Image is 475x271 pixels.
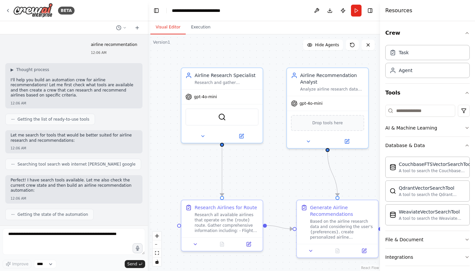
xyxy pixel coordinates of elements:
div: Database & Data [385,142,425,149]
img: SerperDevTool [218,113,226,121]
button: File & Document [385,231,470,248]
div: AI & Machine Learning [385,125,437,131]
div: A tool to search the Couchbase database for relevant information on internal documents. [399,168,472,174]
g: Edge from 4d39e24e-2c7c-4a46-a0cf-a2e8b53670f6 to 5d143e0e-bbb7-433a-b39c-88474e8304ed [219,147,225,196]
button: Open in side panel [328,137,365,145]
div: File & Document [385,236,424,243]
div: WeaviateVectorSearchTool [399,209,465,215]
div: 12:06 AM [91,50,138,55]
div: 12:06 AM [11,101,137,106]
div: QdrantVectorSearchTool [399,185,465,191]
div: Research Airlines for RouteResearch all available airlines that operate on the {route} route. Gat... [181,200,263,252]
button: toggle interactivity [153,257,161,266]
button: Hide Agents [303,40,343,50]
span: Send [127,261,137,267]
div: A tool to search the Weaviate database for relevant information on internal documents. [399,216,465,221]
button: Database & Data [385,137,470,154]
div: Airline Research SpecialistResearch and gather comprehensive information about airlines for {rout... [181,67,263,143]
img: Logo [13,3,53,18]
nav: breadcrumb [172,7,220,14]
div: Airline Recommendation Analyst [300,72,364,85]
button: Open in side panel [353,247,375,255]
button: zoom in [153,232,161,240]
div: Generate Airline Recommendations [310,204,374,217]
button: Tools [385,84,470,102]
div: React Flow controls [153,232,161,266]
div: Version 1 [153,40,170,45]
button: Execution [186,20,216,34]
div: Based on the airline research data and considering the user's {preferences}, create personalized ... [310,219,374,240]
g: Edge from 5448c7ef-c8e0-45d6-afdb-7d9c92f132af to 14dd18f6-23be-4f5d-8eff-b9898451439a [324,152,341,196]
p: airline recommentation [91,42,138,48]
div: Database & Data [385,154,470,231]
div: Integrations [385,254,413,260]
div: Research all available airlines that operate on the {route} route. Gather comprehensive informati... [195,212,259,233]
button: ▶Thought process [11,67,49,72]
button: zoom out [153,240,161,249]
span: Hide Agents [315,42,339,48]
button: No output available [324,247,352,255]
div: BETA [58,7,75,15]
div: Crew [385,42,470,83]
p: Let me search for tools that would be better suited for airline research and recommendations: [11,133,137,143]
div: 12:06 AM [11,146,137,151]
div: Airline Research Specialist [195,72,259,79]
button: Switch to previous chat [113,24,129,32]
div: Airline Recommendation AnalystAnalyze airline research data and create personalized recommendatio... [286,67,369,149]
button: Crew [385,24,470,42]
g: Edge from 5d143e0e-bbb7-433a-b39c-88474e8304ed to 14dd18f6-23be-4f5d-8eff-b9898451439a [267,222,293,232]
img: WeaviateVectorSearchTool [390,212,396,218]
button: Click to speak your automation idea [133,243,142,253]
span: Improve [12,261,28,267]
span: Searching tool search web internet [PERSON_NAME] google [17,162,136,167]
span: Thought process [16,67,49,72]
div: Generate Airline RecommendationsBased on the airline research data and considering the user's {pr... [296,200,379,258]
p: Perfect! I have search tools available. Let me also check the current crew state and then build a... [11,178,137,193]
div: A tool to search the Qdrant database for relevant information on internal documents. [399,192,465,197]
span: Getting the list of ready-to-use tools [17,117,89,122]
img: QdrantVectorSearchTool [390,188,396,194]
span: Drop tools here [312,120,343,126]
img: CouchbaseFTSVectorSearchTool [390,164,396,171]
button: Open in side panel [237,240,260,248]
span: Getting the state of the automation [17,212,88,217]
div: Research Airlines for Route [195,204,257,211]
span: gpt-4o-mini [194,94,217,99]
button: Hide right sidebar [365,6,375,15]
span: gpt-4o-mini [300,101,323,106]
h4: Resources [385,7,412,15]
button: Hide left sidebar [152,6,161,15]
button: Improve [3,260,31,268]
div: CouchbaseFTSVectorSearchTool [399,161,472,168]
button: Start a new chat [132,24,142,32]
div: Analyze airline research data and create personalized recommendations for {route} based on {prefe... [300,87,364,92]
a: React Flow attribution [361,266,379,270]
button: AI & Machine Learning [385,119,470,136]
div: Agent [399,67,412,74]
div: Research and gather comprehensive information about airlines for {route} including pricing, sched... [195,80,259,85]
div: Task [399,49,409,56]
button: Send [125,260,145,268]
button: Integrations [385,249,470,266]
button: No output available [208,240,236,248]
button: Open in side panel [223,132,260,140]
div: 12:06 AM [11,196,137,201]
button: Visual Editor [150,20,186,34]
button: fit view [153,249,161,257]
p: I'll help you build an automation crew for airline recommendations! Let me first check what tools... [11,78,137,98]
span: ▶ [11,67,14,72]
